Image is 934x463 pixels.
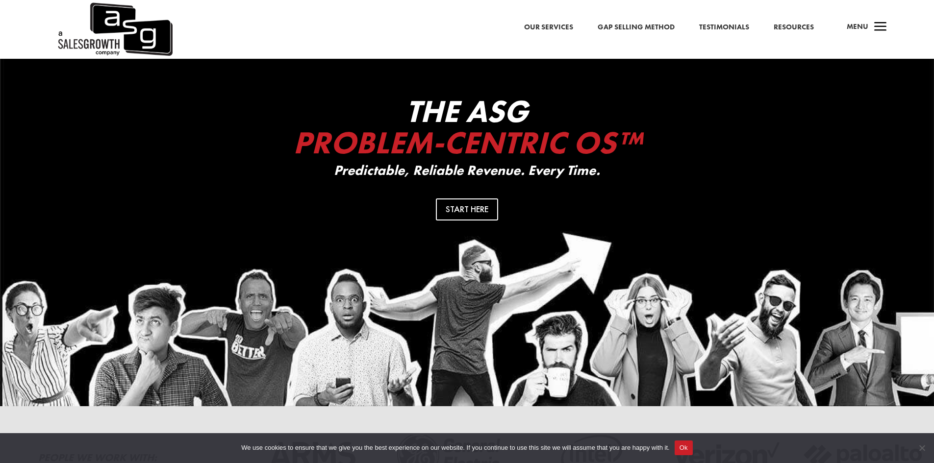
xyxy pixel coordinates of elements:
[699,21,749,34] a: Testimonials
[917,443,927,453] span: No
[436,198,498,220] a: Start Here
[598,21,675,34] a: Gap Selling Method
[293,122,641,163] span: Problem-Centric OS™
[524,21,573,34] a: Our Services
[871,18,890,37] span: a
[675,440,693,455] button: Ok
[271,96,663,163] h2: The ASG
[271,163,663,178] p: Predictable, Reliable Revenue. Every Time.
[847,22,868,31] span: Menu
[241,443,669,453] span: We use cookies to ensure that we give you the best experience on our website. If you continue to ...
[774,21,814,34] a: Resources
